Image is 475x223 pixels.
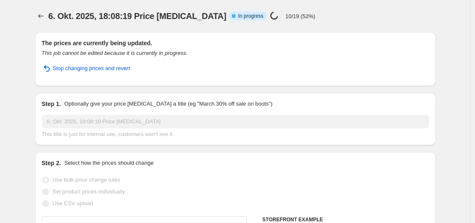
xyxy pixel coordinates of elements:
button: Stop changing prices and revert [37,62,135,75]
span: This title is just for internal use, customers won't see it [42,131,173,137]
span: Use CSV upload [53,200,93,207]
input: 30% off holiday sale [42,115,429,128]
span: Stop changing prices and revert [53,64,130,73]
button: Price change jobs [35,10,47,22]
p: Select how the prices should change [64,159,154,167]
span: Use bulk price change rules [53,177,120,183]
p: Optionally give your price [MEDICAL_DATA] a title (eg "March 30% off sale on boots") [64,100,272,108]
span: 6. Okt. 2025, 18:08:19 Price [MEDICAL_DATA] [49,11,227,21]
h2: Step 1. [42,100,61,108]
span: In progress [238,13,263,19]
span: Set product prices individually [53,188,125,195]
h2: Step 2. [42,159,61,167]
i: This job cannot be edited because it is currently in progress. [42,50,188,56]
h6: STOREFRONT EXAMPLE [262,216,429,223]
h2: The prices are currently being updated. [42,39,429,47]
p: 10/19 (52%) [285,13,315,19]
